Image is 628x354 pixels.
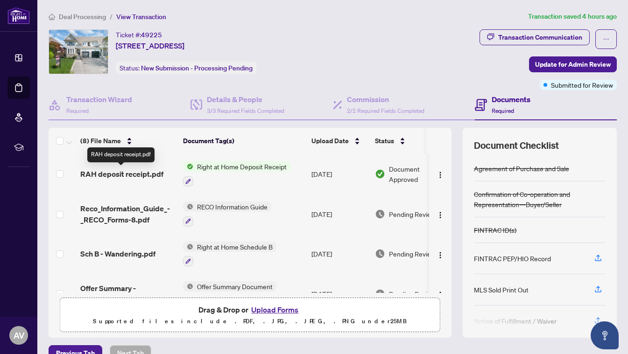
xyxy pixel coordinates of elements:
[193,281,276,292] span: Offer Summary Document
[110,11,113,22] li: /
[116,29,162,40] div: Ticket #:
[480,29,590,45] button: Transaction Communication
[207,94,284,105] h4: Details & People
[474,189,606,209] div: Confirmation of Co-operation and Representation—Buyer/Seller
[59,13,106,21] span: Deal Processing
[80,136,121,146] span: (8) File Name
[183,201,193,212] img: Status Icon
[347,107,424,114] span: 2/2 Required Fields Completed
[347,94,424,105] h4: Commission
[437,211,444,219] img: Logo
[375,289,385,299] img: Document Status
[49,14,55,20] span: home
[389,209,436,219] span: Pending Review
[474,163,569,174] div: Agreement of Purchase and Sale
[311,136,349,146] span: Upload Date
[66,107,89,114] span: Required
[437,251,444,259] img: Logo
[80,248,155,259] span: Sch B - Wandering.pdf
[66,316,434,327] p: Supported files include .PDF, .JPG, .JPEG, .PNG under 25 MB
[80,203,176,225] span: Reco_Information_Guide_-_RECO_Forms-8.pdf
[80,168,163,180] span: RAH deposit receipt.pdf
[529,56,617,72] button: Update for Admin Review
[492,94,530,105] h4: Documents
[193,161,290,172] span: Right at Home Deposit Receipt
[371,128,451,154] th: Status
[183,161,290,187] button: Status IconRight at Home Deposit Receipt
[179,128,308,154] th: Document Tag(s)
[49,30,108,74] img: IMG-W12331425_1.jpg
[308,154,371,194] td: [DATE]
[551,80,613,90] span: Submitted for Review
[183,161,193,172] img: Status Icon
[198,304,301,316] span: Drag & Drop or
[474,139,559,152] span: Document Checklist
[389,289,436,299] span: Pending Review
[60,298,440,333] span: Drag & Drop orUpload FormsSupported files include .PDF, .JPG, .JPEG, .PNG under25MB
[433,207,448,222] button: Logo
[66,94,132,105] h4: Transaction Wizard
[308,128,371,154] th: Upload Date
[535,57,611,72] span: Update for Admin Review
[433,167,448,181] button: Logo
[492,107,514,114] span: Required
[498,30,582,45] div: Transaction Communication
[433,246,448,261] button: Logo
[375,209,385,219] img: Document Status
[375,249,385,259] img: Document Status
[183,281,193,292] img: Status Icon
[183,201,271,227] button: Status IconRECO Information Guide
[389,249,436,259] span: Pending Review
[474,253,551,264] div: FINTRAC PEP/HIO Record
[14,329,24,342] span: AV
[248,304,301,316] button: Upload Forms
[474,225,516,235] div: FINTRAC ID(s)
[375,169,385,179] img: Document Status
[183,281,276,306] button: Status IconOffer Summary Document
[375,136,394,146] span: Status
[116,40,184,51] span: [STREET_ADDRESS]
[193,201,271,212] span: RECO Information Guide
[433,286,448,301] button: Logo
[80,283,176,305] span: Offer Summary - Wandering.pdf
[308,194,371,234] td: [DATE]
[116,13,166,21] span: View Transaction
[77,128,179,154] th: (8) File Name
[528,11,617,22] article: Transaction saved 4 hours ago
[116,62,256,74] div: Status:
[87,147,155,162] div: RAH deposit receipt.pdf
[308,274,371,314] td: [DATE]
[141,31,162,39] span: 49225
[308,234,371,274] td: [DATE]
[389,164,447,184] span: Document Approved
[603,36,609,42] span: ellipsis
[183,242,193,252] img: Status Icon
[207,107,284,114] span: 3/3 Required Fields Completed
[474,285,529,295] div: MLS Sold Print Out
[141,64,253,72] span: New Submission - Processing Pending
[183,242,276,267] button: Status IconRight at Home Schedule B
[437,291,444,298] img: Logo
[7,7,30,24] img: logo
[193,242,276,252] span: Right at Home Schedule B
[437,172,444,179] img: Logo
[591,321,619,349] button: Open asap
